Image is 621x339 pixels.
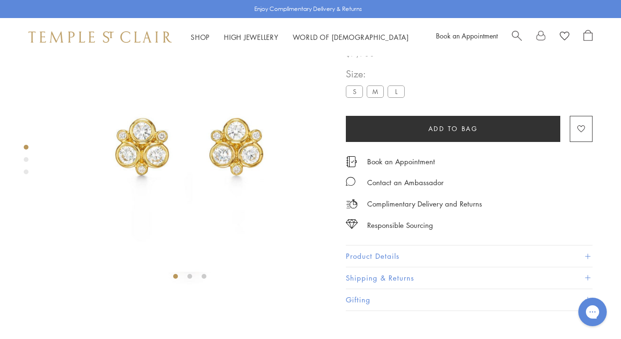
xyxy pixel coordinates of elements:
[191,31,409,43] nav: Main navigation
[24,142,28,182] div: Product gallery navigation
[367,219,433,231] div: Responsible Sourcing
[224,32,278,42] a: High JewelleryHigh Jewellery
[388,85,405,97] label: L
[574,294,612,330] iframe: Gorgias live chat messenger
[428,123,478,134] span: Add to bag
[254,4,362,14] p: Enjoy Complimentary Delivery & Returns
[346,198,358,210] img: icon_delivery.svg
[367,177,444,188] div: Contact an Ambassador
[346,267,593,289] button: Shipping & Returns
[346,85,363,97] label: S
[367,156,435,167] a: Book an Appointment
[346,219,358,229] img: icon_sourcing.svg
[346,289,593,311] button: Gifting
[346,116,560,142] button: Add to bag
[191,32,210,42] a: ShopShop
[293,32,409,42] a: World of [DEMOGRAPHIC_DATA]World of [DEMOGRAPHIC_DATA]
[584,30,593,44] a: Open Shopping Bag
[367,85,384,97] label: M
[367,198,482,210] p: Complimentary Delivery and Returns
[436,31,498,40] a: Book an Appointment
[346,245,593,267] button: Product Details
[512,30,522,44] a: Search
[346,66,408,82] span: Size:
[346,156,357,167] img: icon_appointment.svg
[346,177,355,186] img: MessageIcon-01_2.svg
[28,31,172,43] img: Temple St. Clair
[560,30,569,44] a: View Wishlist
